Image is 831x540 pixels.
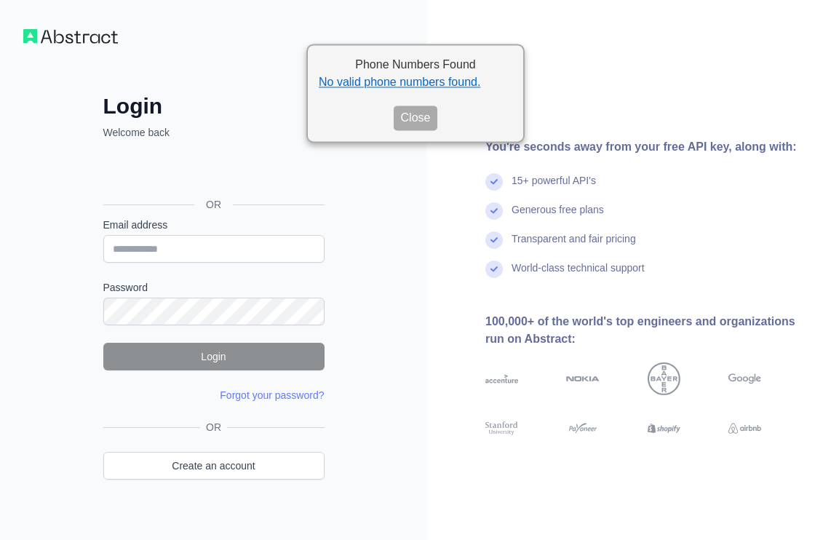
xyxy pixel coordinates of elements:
[512,202,604,231] div: Generous free plans
[512,261,645,290] div: World-class technical support
[728,362,761,395] img: google
[485,231,503,249] img: check mark
[485,362,518,395] img: accenture
[485,173,503,191] img: check mark
[485,313,808,348] div: 100,000+ of the world's top engineers and organizations run on Abstract:
[512,231,636,261] div: Transparent and fair pricing
[103,343,325,370] button: Login
[103,452,325,480] a: Create an account
[200,420,227,434] span: OR
[728,420,761,437] img: airbnb
[485,202,503,220] img: check mark
[485,138,808,156] div: You're seconds away from your free API key, along with:
[103,280,325,295] label: Password
[220,389,324,401] a: Forgot your password?
[512,173,596,202] div: 15+ powerful API's
[194,197,233,212] span: OR
[648,362,680,395] img: bayer
[394,106,438,131] button: Close
[485,261,503,278] img: check mark
[23,29,118,44] img: Workflow
[319,57,512,74] h2: Phone Numbers Found
[103,93,325,119] h2: Login
[103,125,325,140] p: Welcome back
[319,74,512,92] li: No valid phone numbers found.
[566,362,599,395] img: nokia
[485,420,518,437] img: stanford university
[566,420,599,437] img: payoneer
[103,218,325,232] label: Email address
[648,420,680,437] img: shopify
[96,156,329,188] iframe: Sign in with Google Button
